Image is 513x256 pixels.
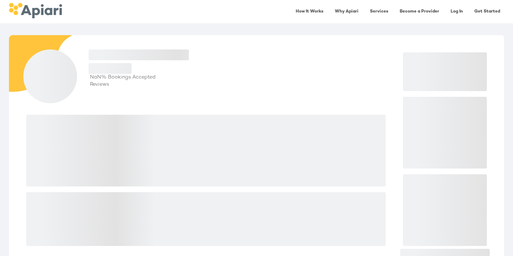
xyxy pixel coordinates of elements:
[446,4,467,19] a: Log In
[366,4,393,19] a: Services
[470,4,504,19] a: Get Started
[331,4,363,19] a: Why Apiari
[395,4,443,19] a: Become a Provider
[9,3,62,18] img: logo
[291,4,328,19] a: How It Works
[89,74,389,81] div: NaN % Bookings Accepted
[89,81,389,88] div: Reviews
